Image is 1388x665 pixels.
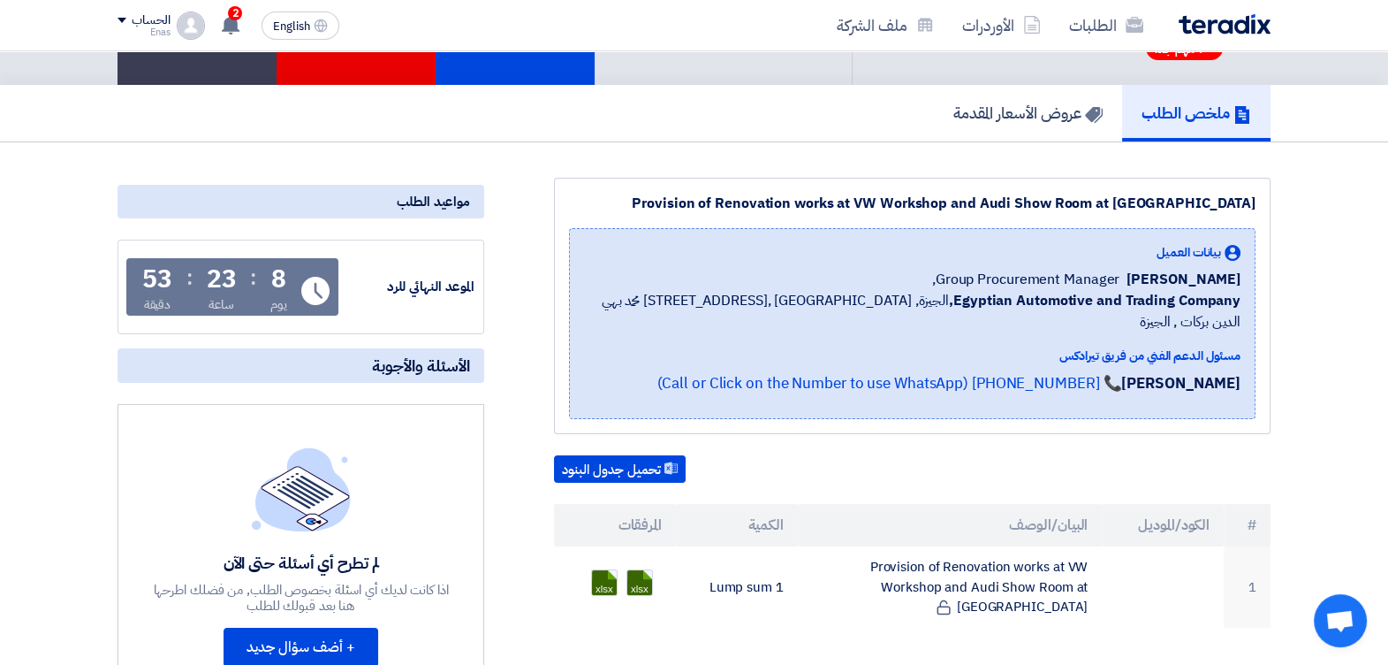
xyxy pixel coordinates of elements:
[949,290,1240,311] b: Egyptian Automotive and Trading Company,
[228,6,242,20] span: 2
[1141,103,1251,123] h5: ملخص الطلب
[1121,372,1240,394] strong: [PERSON_NAME]
[118,27,170,37] div: Enas
[271,267,286,292] div: 8
[656,372,1121,394] a: 📞 [PHONE_NUMBER] (Call or Click on the Number to use WhatsApp)
[1122,85,1270,141] a: ملخص الطلب
[252,447,351,531] img: empty_state_list.svg
[932,269,1119,290] span: Group Procurement Manager,
[953,103,1103,123] h5: عروض الأسعار المقدمة
[676,547,798,628] td: 1 Lump sum
[144,295,171,314] div: دقيقة
[798,547,1103,628] td: Provision of Renovation works at VW Workshop and Audi Show Room at [GEOGRAPHIC_DATA]
[250,262,256,294] div: :
[934,85,1122,141] a: عروض الأسعار المقدمة
[554,504,676,547] th: المرفقات
[676,504,798,547] th: الكمية
[342,277,474,297] div: الموعد النهائي للرد
[823,4,948,46] a: ملف الشركة
[1102,504,1224,547] th: الكود/الموديل
[186,262,193,294] div: :
[584,290,1240,332] span: الجيزة, [GEOGRAPHIC_DATA] ,[STREET_ADDRESS] محمد بهي الدين بركات , الجيزة
[1126,269,1240,290] span: [PERSON_NAME]
[151,553,451,573] div: لم تطرح أي أسئلة حتى الآن
[1224,547,1270,628] td: 1
[177,11,205,40] img: profile_test.png
[569,193,1255,214] div: Provision of Renovation works at VW Workshop and Audi Show Room at [GEOGRAPHIC_DATA]
[372,355,470,376] span: الأسئلة والأجوبة
[584,347,1240,365] div: مسئول الدعم الفني من فريق تيرادكس
[1055,4,1157,46] a: الطلبات
[273,20,310,33] span: English
[798,504,1103,547] th: البيان/الوصف
[1314,594,1367,647] a: Open chat
[209,295,234,314] div: ساعة
[1179,14,1270,34] img: Teradix logo
[132,13,170,28] div: الحساب
[270,295,287,314] div: يوم
[262,11,339,40] button: English
[1224,504,1270,547] th: #
[142,267,172,292] div: 53
[948,4,1055,46] a: الأوردرات
[118,185,484,218] div: مواعيد الطلب
[207,267,237,292] div: 23
[1157,243,1221,262] span: بيانات العميل
[151,582,451,614] div: اذا كانت لديك أي اسئلة بخصوص الطلب, من فضلك اطرحها هنا بعد قبولك للطلب
[554,455,686,484] button: تحميل جدول البنود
